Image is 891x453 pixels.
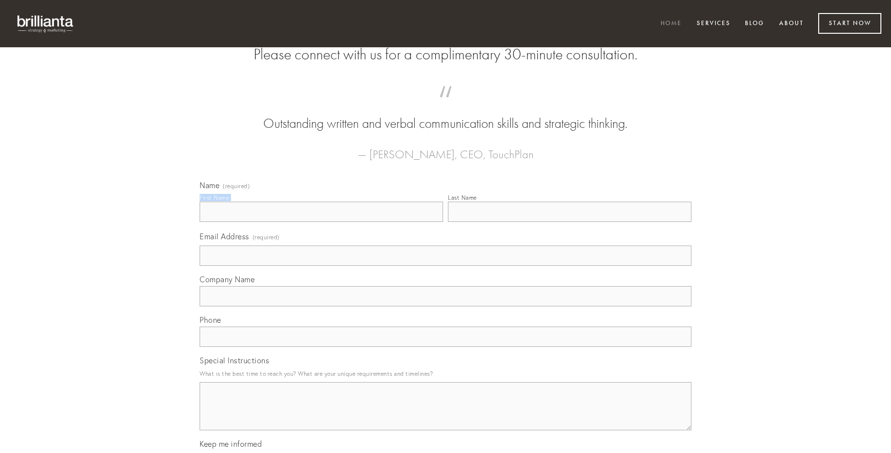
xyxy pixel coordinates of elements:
[200,439,262,449] span: Keep me informed
[200,232,249,241] span: Email Address
[739,16,770,32] a: Blog
[818,13,881,34] a: Start Now
[223,183,250,189] span: (required)
[200,45,691,64] h2: Please connect with us for a complimentary 30-minute consultation.
[215,96,676,133] blockquote: Outstanding written and verbal communication skills and strategic thinking.
[200,315,221,325] span: Phone
[10,10,82,38] img: brillianta - research, strategy, marketing
[200,180,219,190] span: Name
[200,275,255,284] span: Company Name
[448,194,477,201] div: Last Name
[253,231,280,244] span: (required)
[215,96,676,114] span: “
[773,16,810,32] a: About
[200,367,691,380] p: What is the best time to reach you? What are your unique requirements and timelines?
[690,16,737,32] a: Services
[200,194,229,201] div: First Name
[200,356,269,365] span: Special Instructions
[654,16,688,32] a: Home
[215,133,676,164] figcaption: — [PERSON_NAME], CEO, TouchPlan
